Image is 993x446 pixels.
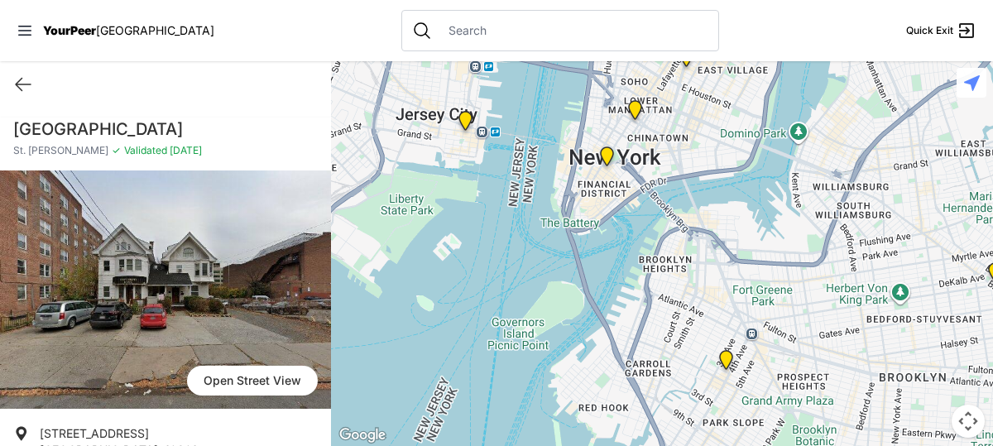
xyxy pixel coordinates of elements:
[906,21,976,41] a: Quick Exit
[40,426,149,440] span: [STREET_ADDRESS]
[676,47,697,74] div: Third Street Men's Shelter and Clinic
[167,144,202,156] span: [DATE]
[335,424,390,446] a: Open this area in Google Maps (opens a new window)
[187,366,318,396] span: Open Street View
[597,146,617,173] div: Main Office
[13,117,318,141] h1: [GEOGRAPHIC_DATA]
[455,111,476,137] div: St Joseph's and St Mary's Home
[952,405,985,438] button: Map camera controls
[13,144,108,157] span: St. [PERSON_NAME]
[439,22,708,39] input: Search
[335,424,390,446] img: Google
[625,100,645,127] div: Tribeca Campus/New York City Rescue Mission
[906,24,953,37] span: Quick Exit
[43,23,96,37] span: YourPeer
[96,23,214,37] span: [GEOGRAPHIC_DATA]
[124,144,167,156] span: Validated
[43,26,214,36] a: YourPeer[GEOGRAPHIC_DATA]
[112,144,121,157] span: ✓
